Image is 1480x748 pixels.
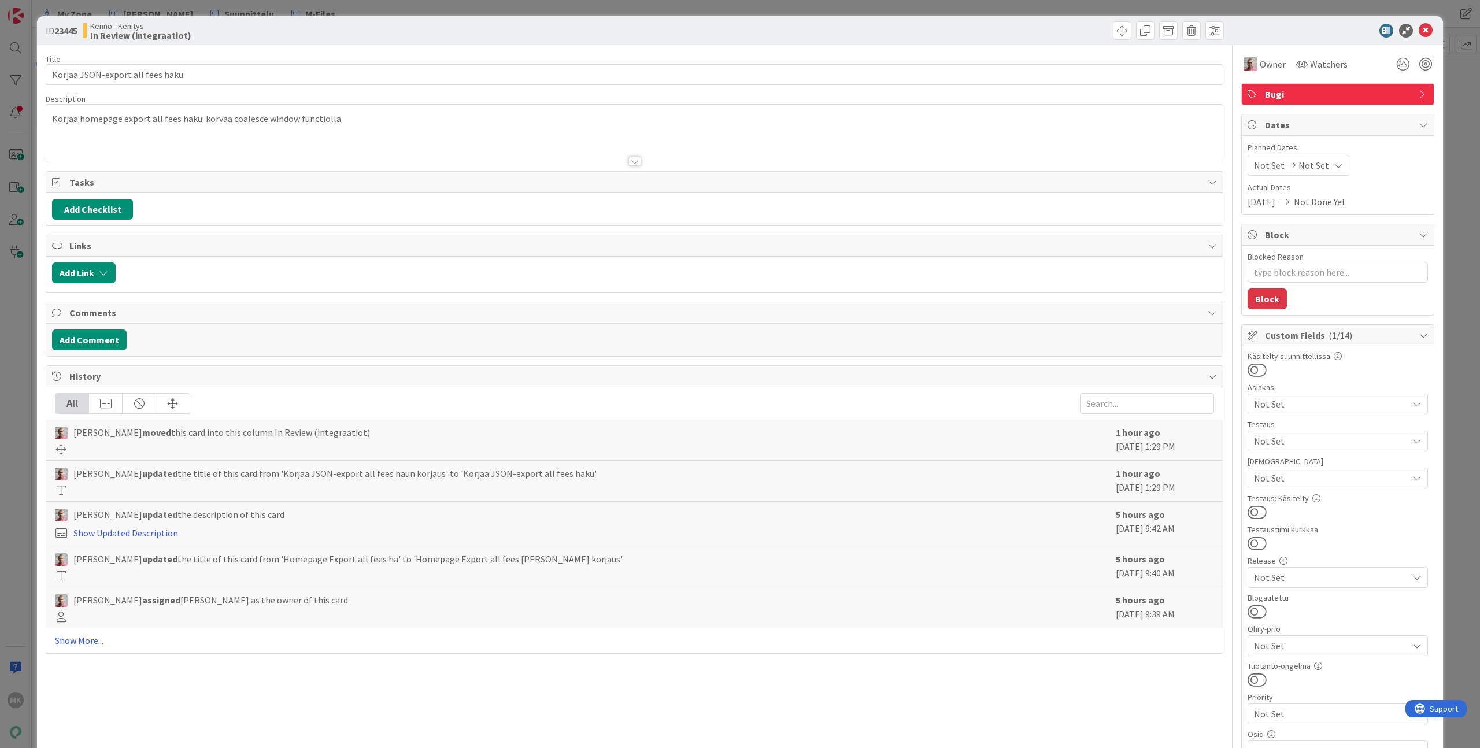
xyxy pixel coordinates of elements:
b: 1 hour ago [1116,427,1160,438]
div: Testaus: Käsitelty [1248,494,1428,502]
div: [DEMOGRAPHIC_DATA] [1248,457,1428,465]
button: Block [1248,288,1287,309]
span: [PERSON_NAME] this card into this column In Review (integraatiot) [73,425,370,439]
div: All [55,394,89,413]
div: Käsitelty suunnittelussa [1248,352,1428,360]
div: Osio [1248,730,1428,738]
b: In Review (integraatiot) [90,31,191,40]
b: updated [142,553,177,565]
img: HJ [55,468,68,480]
div: Tuotanto-ongelma [1248,662,1428,670]
span: [DATE] [1248,195,1275,209]
img: HJ [55,553,68,566]
span: Comments [69,306,1202,320]
b: 23445 [54,25,77,36]
span: [PERSON_NAME] the title of this card from 'Homepage Export all fees ha' to 'Homepage Export all f... [73,552,623,566]
button: Add Comment [52,329,127,350]
span: Not Set [1254,706,1402,722]
b: assigned [142,594,180,606]
span: Links [69,239,1202,253]
div: Ohry-prio [1248,625,1428,633]
label: Title [46,54,61,64]
b: 5 hours ago [1116,594,1165,606]
b: 5 hours ago [1116,553,1165,565]
span: [PERSON_NAME] the title of this card from 'Korjaa JSON-export all fees haun korjaus' to 'Korjaa J... [73,466,597,480]
div: Testaustiimi kurkkaa [1248,525,1428,534]
span: Description [46,94,86,104]
span: [PERSON_NAME] [PERSON_NAME] as the owner of this card [73,593,348,607]
img: HJ [1244,57,1257,71]
span: Not Set [1254,158,1285,172]
span: Planned Dates [1248,142,1428,154]
span: Bugi [1265,87,1413,101]
span: ( 1/14 ) [1329,329,1352,341]
div: Blogautettu [1248,594,1428,602]
div: Priority [1248,693,1428,701]
div: [DATE] 1:29 PM [1116,425,1214,454]
span: Custom Fields [1265,328,1413,342]
div: [DATE] 9:39 AM [1116,593,1214,622]
span: Dates [1265,118,1413,132]
span: Not Done Yet [1294,195,1346,209]
span: Not Set [1298,158,1329,172]
span: Not Set [1254,397,1408,411]
div: [DATE] 9:40 AM [1116,552,1214,581]
span: Not Set [1254,471,1408,485]
span: Block [1265,228,1413,242]
label: Blocked Reason [1248,251,1304,262]
span: ID [46,24,77,38]
span: Not Set [1254,571,1408,584]
img: HJ [55,594,68,607]
b: 5 hours ago [1116,509,1165,520]
div: [DATE] 9:42 AM [1116,508,1214,540]
b: updated [142,468,177,479]
b: moved [142,427,171,438]
div: Release [1248,557,1428,565]
p: Korjaa homepage export all fees haku: korvaa coalesce window functiolla [52,112,1217,125]
div: [DATE] 1:29 PM [1116,466,1214,495]
div: Testaus [1248,420,1428,428]
input: type card name here... [46,64,1223,85]
a: Show More... [55,634,1214,647]
span: Not Set [1254,638,1402,654]
a: Show Updated Description [73,527,178,539]
b: 1 hour ago [1116,468,1160,479]
img: HJ [55,509,68,521]
img: HJ [55,427,68,439]
input: Search... [1080,393,1214,414]
span: Actual Dates [1248,182,1428,194]
b: updated [142,509,177,520]
span: Not Set [1254,434,1408,448]
span: Kenno - Kehitys [90,21,191,31]
button: Add Link [52,262,116,283]
span: Owner [1260,57,1286,71]
span: Tasks [69,175,1202,189]
span: History [69,369,1202,383]
button: Add Checklist [52,199,133,220]
span: Support [24,2,53,16]
div: Asiakas [1248,383,1428,391]
span: [PERSON_NAME] the description of this card [73,508,284,521]
span: Watchers [1310,57,1348,71]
